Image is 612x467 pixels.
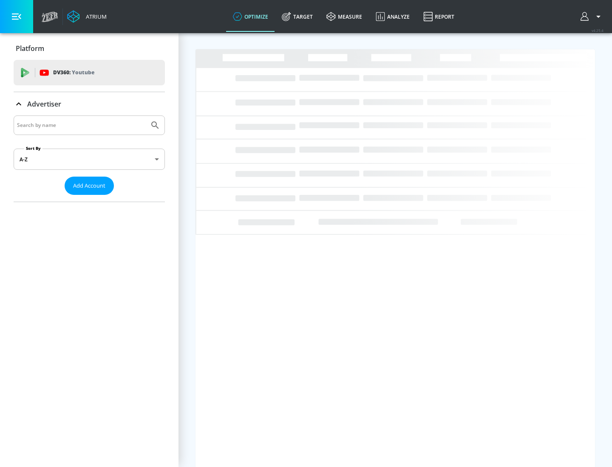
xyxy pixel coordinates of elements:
[320,1,369,32] a: measure
[17,120,146,131] input: Search by name
[53,68,94,77] p: DV360:
[67,10,107,23] a: Atrium
[275,1,320,32] a: Target
[16,44,44,53] p: Platform
[73,181,105,191] span: Add Account
[82,13,107,20] div: Atrium
[14,115,165,202] div: Advertiser
[14,37,165,60] div: Platform
[27,99,61,109] p: Advertiser
[24,146,42,151] label: Sort By
[14,195,165,202] nav: list of Advertiser
[14,92,165,116] div: Advertiser
[14,60,165,85] div: DV360: Youtube
[226,1,275,32] a: optimize
[416,1,461,32] a: Report
[72,68,94,77] p: Youtube
[369,1,416,32] a: Analyze
[65,177,114,195] button: Add Account
[14,149,165,170] div: A-Z
[592,28,603,33] span: v 4.25.4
